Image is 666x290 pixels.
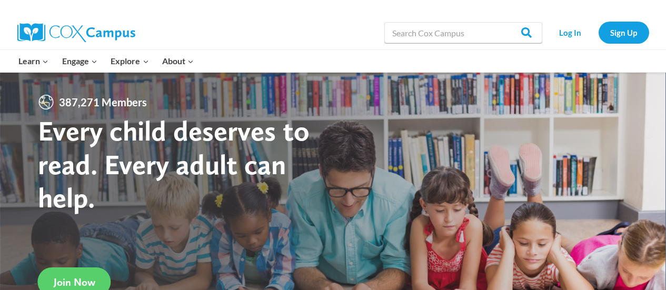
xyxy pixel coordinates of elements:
[548,22,649,43] nav: Secondary Navigation
[62,54,97,68] span: Engage
[12,50,201,72] nav: Primary Navigation
[17,23,135,42] img: Cox Campus
[384,22,542,43] input: Search Cox Campus
[54,276,95,288] span: Join Now
[599,22,649,43] a: Sign Up
[162,54,194,68] span: About
[55,94,151,111] span: 387,271 Members
[38,114,310,214] strong: Every child deserves to read. Every adult can help.
[111,54,148,68] span: Explore
[548,22,593,43] a: Log In
[18,54,48,68] span: Learn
